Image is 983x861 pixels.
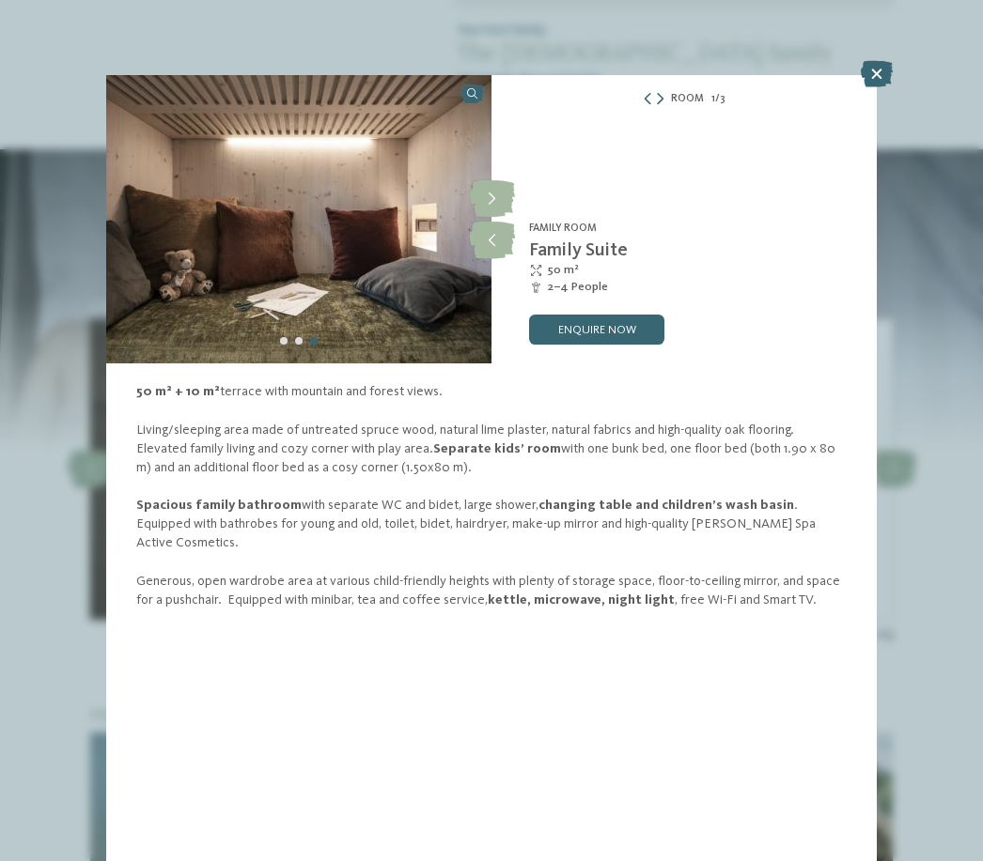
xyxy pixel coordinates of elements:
b: Spacious family bathroom [136,499,302,512]
b: Separate kids’ room [433,442,561,455]
div: Carousel Page 1 [280,337,288,345]
span: Family Suite [529,241,628,260]
span: / [715,92,720,107]
span: 2–4 People [548,279,608,296]
span: Room [671,92,704,107]
b: changing table and children’s wash basin [538,499,794,512]
b: kettle, microwave, night light [488,593,675,607]
a: enquire now [529,315,664,345]
p: terrace with mountain and forest views. Living/sleeping area made of untreated spruce wood, natur... [136,382,846,609]
span: 1 [711,92,715,107]
img: Family Suite [106,75,491,363]
div: Carousel Page 2 [295,337,303,345]
div: Carousel Pagination [276,333,321,348]
b: 50 m² + 10 m² [136,385,220,398]
span: Family room [529,223,597,234]
span: 3 [720,92,726,107]
span: 50 m² [548,262,579,279]
div: Carousel Page 3 (Current Slide) [310,337,318,345]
